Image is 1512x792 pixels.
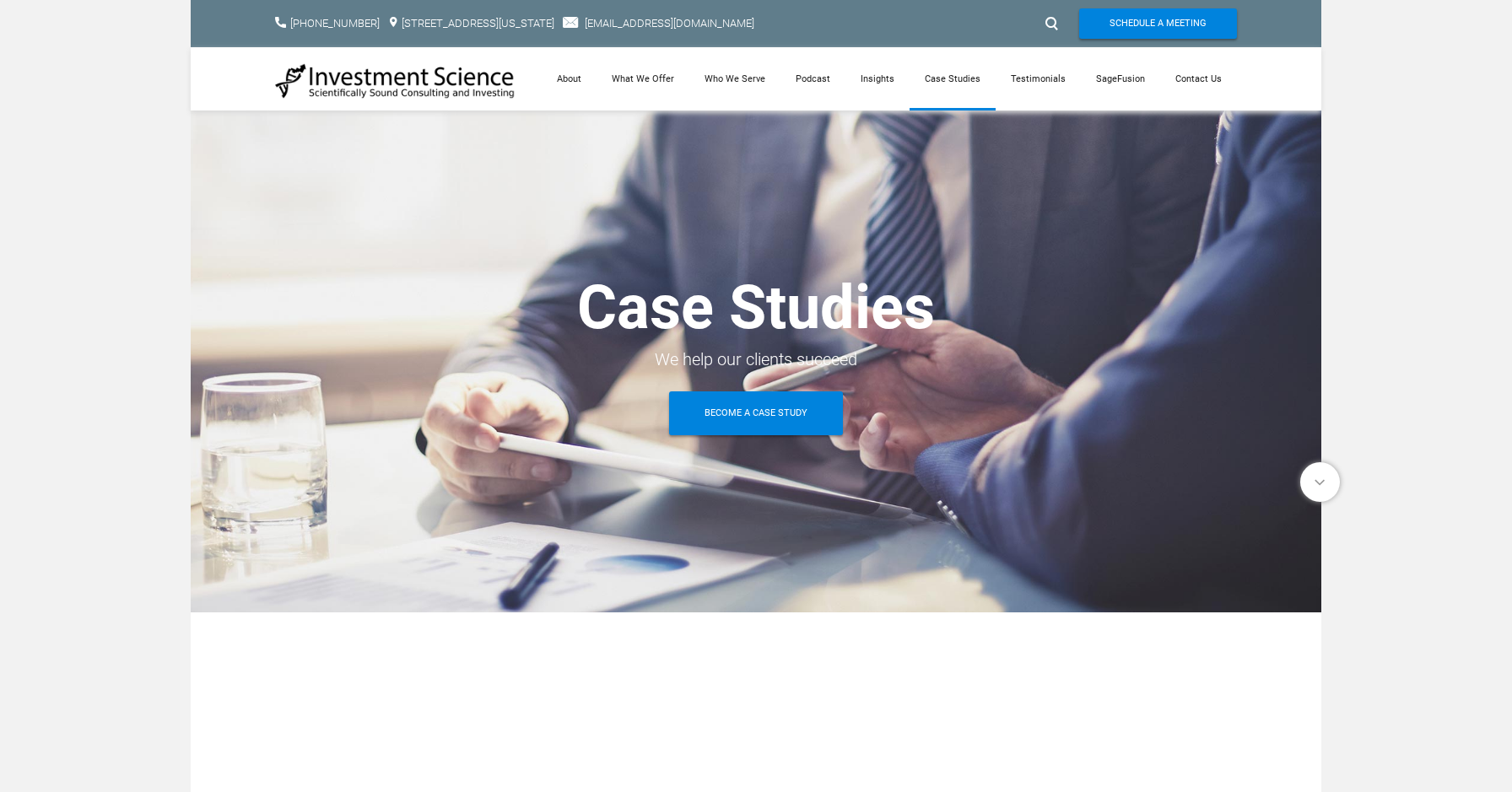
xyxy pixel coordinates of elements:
a: SageFusion [1081,47,1160,110]
span: Become A Case Study [705,391,807,435]
a: Schedule A Meeting [1079,8,1237,39]
a: [STREET_ADDRESS][US_STATE]​ [402,17,554,30]
img: Investment Science | NYC Consulting Services [275,62,516,100]
span: Schedule A Meeting [1110,8,1207,39]
a: Podcast [780,47,845,110]
a: What We Offer [597,47,689,110]
a: Contact Us [1160,47,1237,110]
a: Case Studies [910,47,996,110]
a: Testimonials [996,47,1081,110]
a: [EMAIL_ADDRESS][DOMAIN_NAME] [585,17,754,30]
a: Become A Case Study [669,391,843,435]
a: About [542,47,597,110]
div: We help our clients succeed [275,344,1237,374]
strong: Case Studies [577,272,935,343]
a: Insights [845,47,910,110]
a: [PHONE_NUMBER] [290,17,380,30]
a: Who We Serve [689,47,780,110]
